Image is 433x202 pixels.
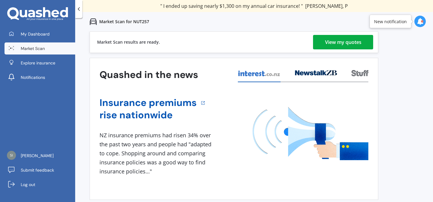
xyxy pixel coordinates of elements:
span: Market Scan [21,45,45,51]
a: Submit feedback [5,164,75,176]
a: View my quotes [313,35,373,49]
span: Log out [21,182,35,188]
a: rise nationwide [100,109,197,121]
span: Notifications [21,74,45,80]
div: NZ insurance premiums had risen 34% over the past two years and people had "adapted to cope. Shop... [100,131,214,176]
div: New notification [374,18,407,24]
span: Submit feedback [21,167,54,173]
span: Explore insurance [21,60,55,66]
span: My Dashboard [21,31,50,37]
a: Market Scan [5,42,75,54]
img: car.f15378c7a67c060ca3f3.svg [90,18,97,25]
a: Insurance premiums [100,97,197,109]
a: Log out [5,179,75,191]
a: [PERSON_NAME] [5,150,75,162]
span: [PERSON_NAME] [21,153,54,159]
a: Notifications [5,71,75,83]
img: media image [253,107,368,160]
div: View my quotes [325,35,361,49]
h3: Quashed in the news [100,69,198,81]
img: 41001d567dc3c4d2931ede44ed2f733d [7,151,16,160]
p: Market Scan for NUT257 [99,19,149,25]
div: Market Scan results are ready. [97,32,160,53]
a: My Dashboard [5,28,75,40]
a: Explore insurance [5,57,75,69]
